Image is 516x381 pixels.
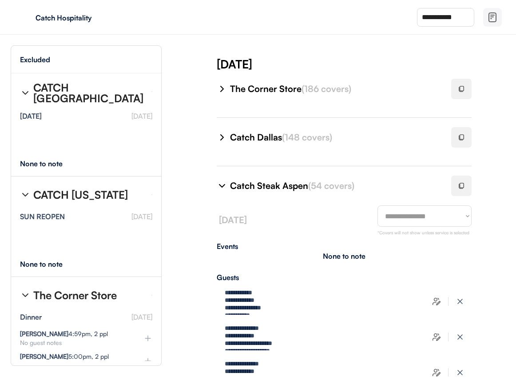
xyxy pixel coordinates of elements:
div: 5:00pm, 2 ppl [20,353,109,360]
div: CATCH [GEOGRAPHIC_DATA] [33,82,144,104]
font: [DATE] [219,214,247,225]
img: chevron-right%20%281%29.svg [20,290,31,301]
img: chevron-right%20%281%29.svg [20,88,31,98]
div: [DATE] [217,56,516,72]
img: file-02.svg [487,12,498,23]
img: plus%20%281%29.svg [143,357,152,365]
div: Catch Steak Aspen [230,180,441,192]
font: (148 covers) [282,132,332,143]
div: 4:59pm, 2 ppl [20,331,108,337]
img: chevron-right%20%281%29.svg [217,132,227,143]
div: The Corner Store [230,83,441,95]
img: chevron-right%20%281%29.svg [217,180,227,191]
div: Dinner [20,313,42,321]
img: users-edit.svg [432,333,441,341]
div: Catch Dallas [230,131,441,144]
font: [DATE] [131,212,152,221]
font: (186 covers) [302,83,351,94]
img: x-close%20%283%29.svg [456,333,464,341]
div: No guest notes [20,340,129,346]
font: [DATE] [131,112,152,120]
div: The Corner Store [33,290,117,301]
font: [DATE] [131,313,152,321]
div: SUN REOPEN [20,213,65,220]
img: chevron-right%20%281%29.svg [217,84,227,94]
img: plus%20%281%29.svg [143,334,152,343]
div: Catch Hospitality [36,14,147,21]
div: None to note [20,160,79,167]
div: Guests [217,274,472,281]
img: yH5BAEAAAAALAAAAAABAAEAAAIBRAA7 [18,10,32,24]
div: [DATE] [20,112,42,120]
strong: [PERSON_NAME] [20,353,68,360]
img: chevron-right%20%281%29.svg [20,189,31,200]
strong: [PERSON_NAME] [20,330,68,337]
img: x-close%20%283%29.svg [456,368,464,377]
div: None to note [323,253,365,260]
div: Events [217,243,472,250]
img: x-close%20%283%29.svg [456,297,464,306]
font: *Covers will not show unless service is selected [377,230,469,235]
div: None to note [20,261,79,268]
font: (54 covers) [308,180,354,191]
div: CATCH [US_STATE] [33,189,128,200]
div: Excluded [20,56,50,63]
img: users-edit.svg [432,297,441,306]
img: users-edit.svg [432,368,441,377]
